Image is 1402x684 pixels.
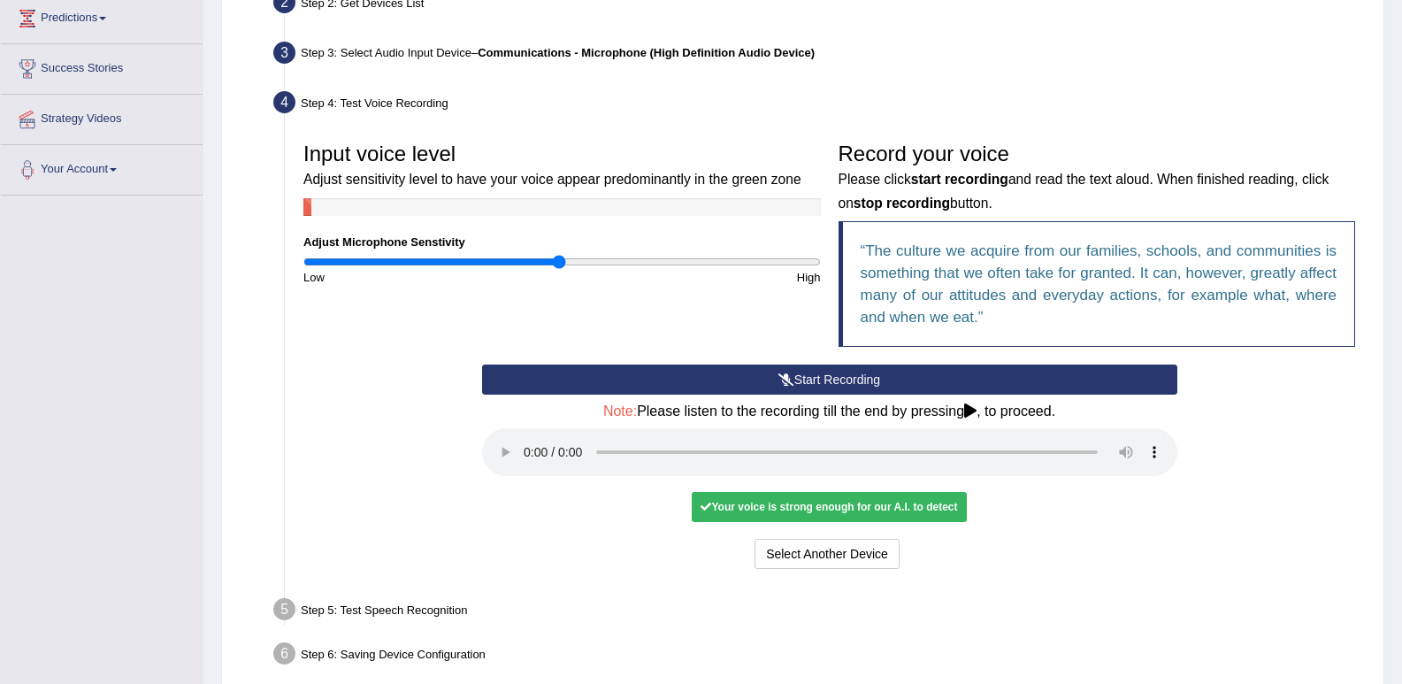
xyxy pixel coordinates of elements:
[471,46,815,59] span: –
[603,403,637,419] span: Note:
[1,95,203,139] a: Strategy Videos
[854,196,950,211] b: stop recording
[303,142,821,189] h3: Input voice level
[755,539,900,569] button: Select Another Device
[839,172,1329,210] small: Please click and read the text aloud. When finished reading, click on button.
[265,593,1375,632] div: Step 5: Test Speech Recognition
[295,269,562,286] div: Low
[1,44,203,88] a: Success Stories
[265,86,1375,125] div: Step 4: Test Voice Recording
[692,492,966,522] div: Your voice is strong enough for our A.I. to detect
[911,172,1008,187] b: start recording
[1,145,203,189] a: Your Account
[482,403,1177,419] h4: Please listen to the recording till the end by pressing , to proceed.
[478,46,815,59] b: Communications - Microphone (High Definition Audio Device)
[303,234,465,250] label: Adjust Microphone Senstivity
[482,365,1177,395] button: Start Recording
[303,172,801,187] small: Adjust sensitivity level to have your voice appear predominantly in the green zone
[861,242,1337,326] q: The culture we acquire from our families, schools, and communities is something that we often tak...
[265,637,1375,676] div: Step 6: Saving Device Configuration
[265,36,1375,75] div: Step 3: Select Audio Input Device
[562,269,829,286] div: High
[839,142,1356,212] h3: Record your voice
